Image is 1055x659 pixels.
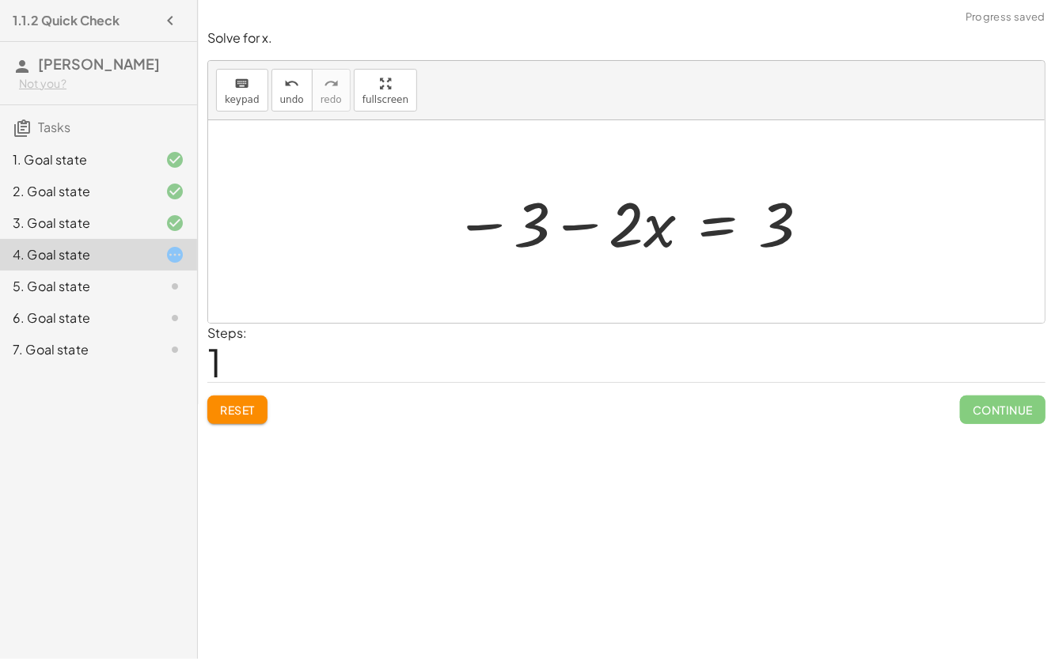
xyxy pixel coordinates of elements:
[38,119,70,135] span: Tasks
[13,150,140,169] div: 1. Goal state
[165,277,184,296] i: Task not started.
[280,94,304,105] span: undo
[234,74,249,93] i: keyboard
[165,340,184,359] i: Task not started.
[165,150,184,169] i: Task finished and correct.
[13,182,140,201] div: 2. Goal state
[207,29,1046,47] p: Solve for x.
[38,55,160,73] span: [PERSON_NAME]
[216,69,268,112] button: keyboardkeypad
[207,396,268,424] button: Reset
[271,69,313,112] button: undoundo
[207,324,247,341] label: Steps:
[225,94,260,105] span: keypad
[362,94,408,105] span: fullscreen
[165,214,184,233] i: Task finished and correct.
[354,69,417,112] button: fullscreen
[13,11,120,30] h4: 1.1.2 Quick Check
[165,182,184,201] i: Task finished and correct.
[966,9,1046,25] span: Progress saved
[13,340,140,359] div: 7. Goal state
[13,277,140,296] div: 5. Goal state
[13,245,140,264] div: 4. Goal state
[284,74,299,93] i: undo
[13,214,140,233] div: 3. Goal state
[220,403,255,417] span: Reset
[19,76,184,92] div: Not you?
[321,94,342,105] span: redo
[13,309,140,328] div: 6. Goal state
[165,309,184,328] i: Task not started.
[324,74,339,93] i: redo
[165,245,184,264] i: Task started.
[207,338,222,386] span: 1
[312,69,351,112] button: redoredo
